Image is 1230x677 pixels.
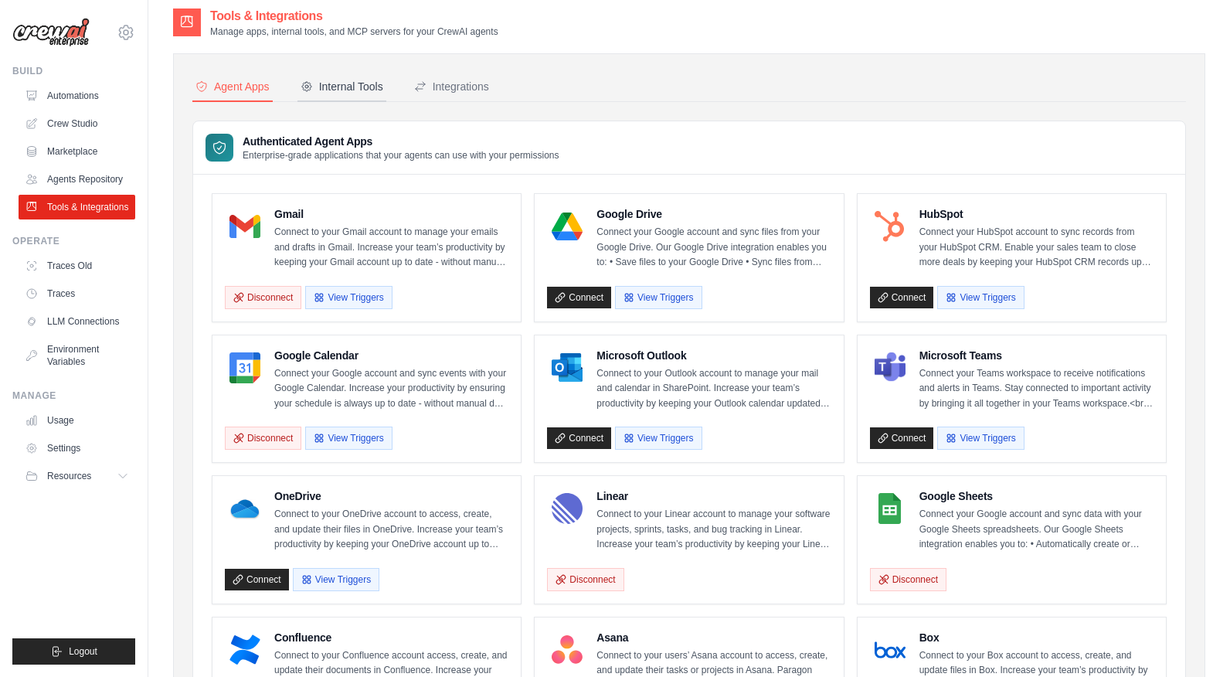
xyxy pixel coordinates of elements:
span: Resources [47,470,91,482]
p: Connect your Google account and sync files from your Google Drive. Our Google Drive integration e... [596,225,831,270]
div: Integrations [414,79,489,94]
button: Disconnect [225,286,301,309]
a: Usage [19,408,135,433]
p: Connect to your Linear account to manage your software projects, sprints, tasks, and bug tracking... [596,507,831,553]
h4: Gmail [274,206,508,222]
div: Build [12,65,135,77]
h4: Box [919,630,1154,645]
p: Enterprise-grade applications that your agents can use with your permissions [243,149,559,162]
button: Integrations [411,73,492,102]
img: Microsoft Teams Logo [875,352,906,383]
img: HubSpot Logo [875,211,906,242]
h4: Microsoft Teams [919,348,1154,363]
p: Connect your Google account and sync data with your Google Sheets spreadsheets. Our Google Sheets... [919,507,1154,553]
a: Traces Old [19,253,135,278]
a: Settings [19,436,135,461]
a: Connect [225,569,289,590]
p: Connect your HubSpot account to sync records from your HubSpot CRM. Enable your sales team to clo... [919,225,1154,270]
p: Connect your Teams workspace to receive notifications and alerts in Teams. Stay connected to impo... [919,366,1154,412]
div: Operate [12,235,135,247]
h4: HubSpot [919,206,1154,222]
a: LLM Connections [19,309,135,334]
span: Logout [69,645,97,658]
div: Agent Apps [195,79,270,94]
img: Linear Logo [552,493,583,524]
button: View Triggers [615,286,702,309]
button: View Triggers [293,568,379,591]
a: Traces [19,281,135,306]
h4: Confluence [274,630,508,645]
button: Resources [19,464,135,488]
a: Environment Variables [19,337,135,374]
a: Marketplace [19,139,135,164]
a: Connect [870,427,934,449]
img: Logo [12,18,90,47]
img: Google Calendar Logo [229,352,260,383]
h4: Google Calendar [274,348,508,363]
h4: Google Sheets [919,488,1154,504]
p: Connect to your Outlook account to manage your mail and calendar in SharePoint. Increase your tea... [596,366,831,412]
div: Manage [12,390,135,402]
a: Tools & Integrations [19,195,135,219]
img: Google Sheets Logo [875,493,906,524]
img: Gmail Logo [229,211,260,242]
button: Logout [12,638,135,665]
button: View Triggers [937,427,1024,450]
a: Connect [547,287,611,308]
h4: Asana [596,630,831,645]
a: Connect [870,287,934,308]
img: Google Drive Logo [552,211,583,242]
button: View Triggers [615,427,702,450]
h4: OneDrive [274,488,508,504]
button: View Triggers [937,286,1024,309]
button: Disconnect [225,427,301,450]
p: Connect your Google account and sync events with your Google Calendar. Increase your productivity... [274,366,508,412]
h3: Authenticated Agent Apps [243,134,559,149]
h2: Tools & Integrations [210,7,498,26]
a: Crew Studio [19,111,135,136]
p: Manage apps, internal tools, and MCP servers for your CrewAI agents [210,26,498,38]
a: Connect [547,427,611,449]
button: Disconnect [547,568,623,591]
img: Asana Logo [552,634,583,665]
button: Internal Tools [297,73,386,102]
button: View Triggers [305,427,392,450]
button: Agent Apps [192,73,273,102]
p: Connect to your Gmail account to manage your emails and drafts in Gmail. Increase your team’s pro... [274,225,508,270]
a: Agents Repository [19,167,135,192]
img: Confluence Logo [229,634,260,665]
button: View Triggers [305,286,392,309]
p: Connect to your OneDrive account to access, create, and update their files in OneDrive. Increase ... [274,507,508,553]
div: Internal Tools [301,79,383,94]
button: Disconnect [870,568,946,591]
img: Microsoft Outlook Logo [552,352,583,383]
h4: Google Drive [596,206,831,222]
img: OneDrive Logo [229,493,260,524]
h4: Microsoft Outlook [596,348,831,363]
img: Box Logo [875,634,906,665]
a: Automations [19,83,135,108]
h4: Linear [596,488,831,504]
